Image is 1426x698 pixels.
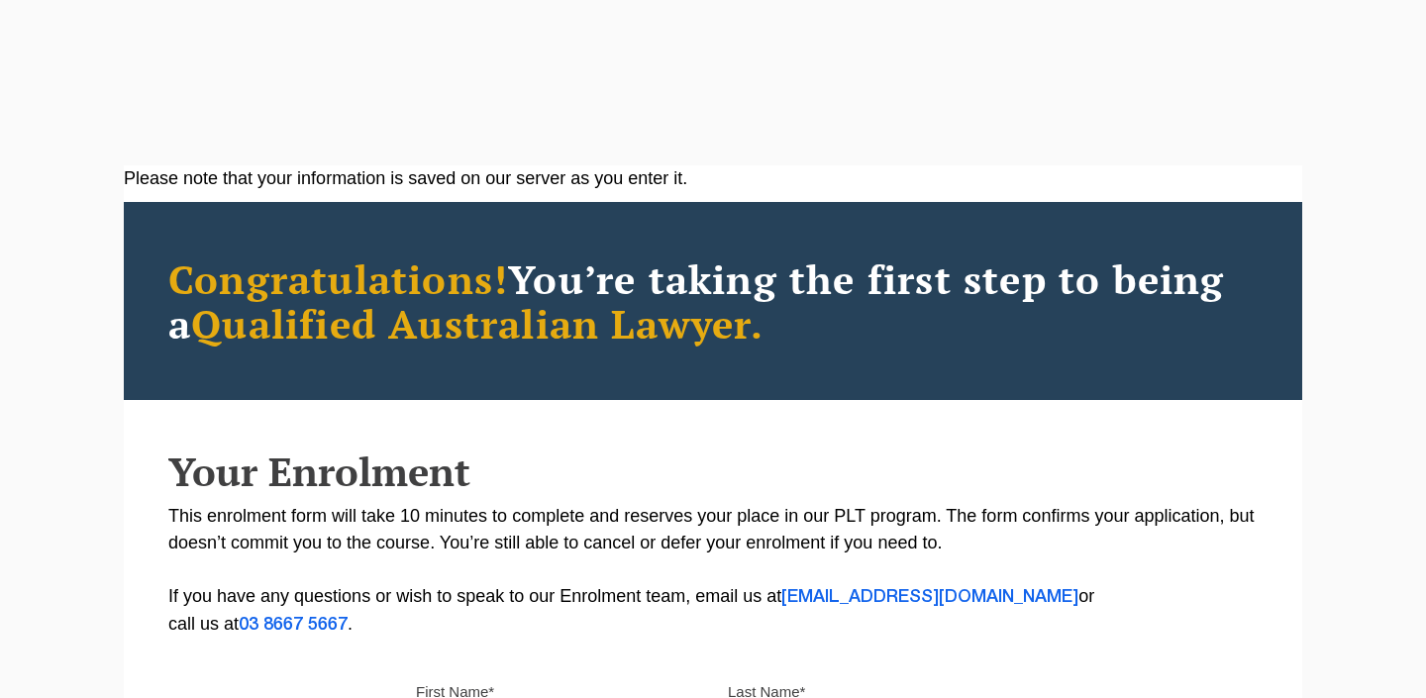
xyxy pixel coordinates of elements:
a: [EMAIL_ADDRESS][DOMAIN_NAME] [781,589,1078,605]
span: Congratulations! [168,252,508,305]
p: This enrolment form will take 10 minutes to complete and reserves your place in our PLT program. ... [168,503,1258,639]
h2: You’re taking the first step to being a [168,256,1258,346]
a: 03 8667 5667 [239,617,348,633]
h2: Your Enrolment [168,449,1258,493]
span: Qualified Australian Lawyer. [191,297,764,349]
div: Please note that your information is saved on our server as you enter it. [124,165,1302,192]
